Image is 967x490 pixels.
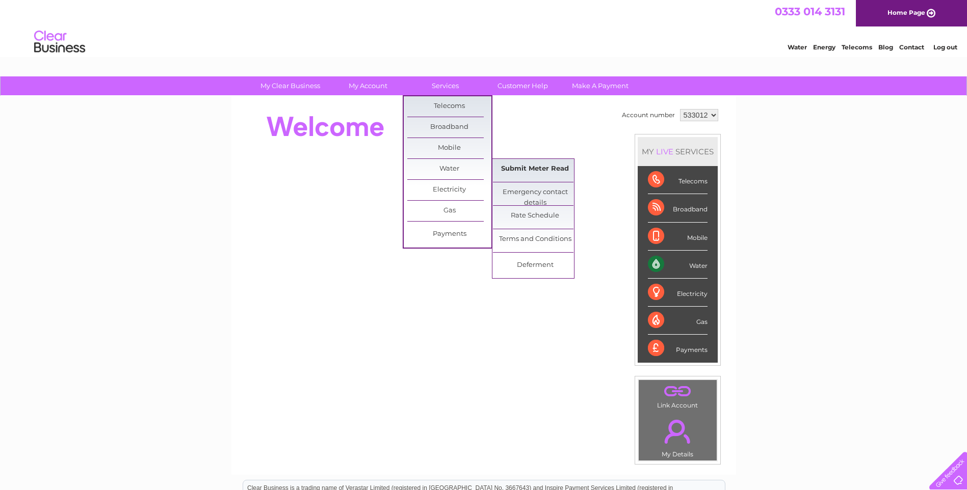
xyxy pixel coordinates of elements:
[648,279,708,307] div: Electricity
[407,201,491,221] a: Gas
[648,166,708,194] div: Telecoms
[638,137,718,166] div: MY SERVICES
[641,414,714,449] a: .
[407,224,491,244] a: Payments
[775,5,845,18] a: 0333 014 3131
[648,194,708,222] div: Broadband
[899,43,924,51] a: Contact
[243,6,725,49] div: Clear Business is a trading name of Verastar Limited (registered in [GEOGRAPHIC_DATA] No. 3667643...
[638,379,717,412] td: Link Account
[648,251,708,279] div: Water
[638,411,717,461] td: My Details
[403,76,487,95] a: Services
[407,138,491,158] a: Mobile
[326,76,410,95] a: My Account
[648,307,708,335] div: Gas
[248,76,332,95] a: My Clear Business
[641,383,714,400] a: .
[493,229,577,250] a: Terms and Conditions
[788,43,807,51] a: Water
[493,206,577,226] a: Rate Schedule
[558,76,642,95] a: Make A Payment
[654,147,675,156] div: LIVE
[493,182,577,203] a: Emergency contact details
[813,43,835,51] a: Energy
[648,223,708,251] div: Mobile
[878,43,893,51] a: Blog
[407,180,491,200] a: Electricity
[493,255,577,276] a: Deferment
[842,43,872,51] a: Telecoms
[481,76,565,95] a: Customer Help
[407,96,491,117] a: Telecoms
[407,117,491,138] a: Broadband
[933,43,957,51] a: Log out
[34,26,86,58] img: logo.png
[407,159,491,179] a: Water
[619,106,677,124] td: Account number
[648,335,708,362] div: Payments
[493,159,577,179] a: Submit Meter Read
